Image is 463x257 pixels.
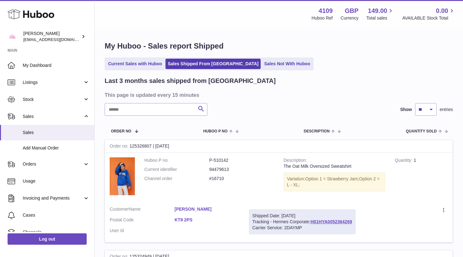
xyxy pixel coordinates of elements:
dt: Channel order [144,176,209,182]
dt: Huboo P no [144,157,209,163]
span: Quantity Sold [406,129,437,133]
span: Huboo P no [203,129,228,133]
span: entries [440,107,453,113]
span: My Dashboard [23,62,90,68]
label: Show [400,107,412,113]
span: AVAILABLE Stock Total [402,15,455,21]
span: Option 2 = L - XL; [287,176,380,187]
dd: 94479613 [209,166,274,172]
strong: Description [284,158,307,164]
a: Sales Shipped From [GEOGRAPHIC_DATA] [165,59,261,69]
img: LIMPETSTORESS22_PORTIAMAAEHUNT19.jpg [110,157,135,195]
div: The Oat Milk Oversized Sweatshirt [284,163,385,169]
div: 125326807 | [DATE] [105,140,453,153]
a: 0.00 AVAILABLE Stock Total [402,7,455,21]
h1: My Huboo - Sales report Shipped [105,41,453,51]
a: Sales Not With Huboo [262,59,312,69]
div: Carrier Service: 2DAYMP [252,225,352,231]
div: Variation: [284,172,385,191]
a: KT8 2PS [175,217,240,223]
a: Log out [8,233,87,245]
dt: User Id [110,228,175,234]
div: Shipped Date: [DATE] [252,213,352,219]
span: [EMAIL_ADDRESS][DOMAIN_NAME] [23,37,93,42]
div: Huboo Ref [312,15,333,21]
dd: P-510142 [209,157,274,163]
h3: This page is updated every 15 minutes [105,91,451,98]
span: Sales [23,130,90,136]
div: Currency [341,15,359,21]
a: H01HYA0052364269 [310,219,352,224]
dt: Current identifier [144,166,209,172]
span: 149.00 [368,7,387,15]
span: Invoicing and Payments [23,195,83,201]
strong: Quantity [395,158,414,164]
dt: Name [110,206,175,214]
span: Usage [23,178,90,184]
span: Description [304,129,330,133]
dd: #16710 [209,176,274,182]
dt: Postal Code [110,217,175,225]
strong: Order no [110,143,130,150]
a: 149.00 Total sales [366,7,394,21]
div: [PERSON_NAME] [23,31,80,43]
a: Current Sales with Huboo [106,59,164,69]
span: Sales [23,114,83,120]
span: Orders [23,161,83,167]
span: Cases [23,212,90,218]
span: Total sales [366,15,394,21]
strong: 4109 [319,7,333,15]
h2: Last 3 months sales shipped from [GEOGRAPHIC_DATA] [105,77,276,85]
span: Listings [23,79,83,85]
span: Add Manual Order [23,145,90,151]
span: 0.00 [436,7,448,15]
div: Tracking - Hermes Corporate: [249,209,356,234]
a: [PERSON_NAME] [175,206,240,212]
span: Order No [111,129,131,133]
span: Option 1 = Strawberry Jam; [305,176,359,181]
strong: GBP [345,7,358,15]
img: hello@limpetstore.com [8,32,17,41]
span: Stock [23,96,83,102]
td: 1 [390,153,453,202]
span: Channels [23,229,90,235]
span: Customer [110,207,129,212]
